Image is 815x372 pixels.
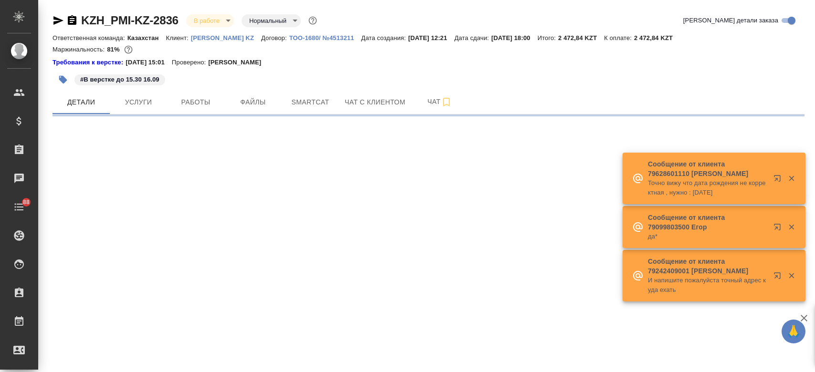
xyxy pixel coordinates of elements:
p: Клиент: [166,34,191,41]
div: В работе [242,14,301,27]
p: Ответственная команда: [53,34,127,41]
button: Открыть в новой вкладке [768,169,791,192]
button: Нормальный [246,17,289,25]
p: 2 472,84 KZT [558,34,604,41]
button: Закрыть [782,271,801,280]
span: 88 [17,197,35,207]
p: 81% [107,46,122,53]
span: Smartcat [287,96,333,108]
p: Казахстан [127,34,166,41]
button: Закрыть [782,174,801,183]
p: [DATE] 18:00 [491,34,538,41]
a: Требования к верстке: [53,58,126,67]
button: Доп статусы указывают на важность/срочность заказа [307,14,319,27]
a: [PERSON_NAME] KZ [191,33,261,41]
button: 0.00 KZT; 64.00 RUB; [122,43,135,56]
button: Открыть в новой вкладке [768,217,791,240]
a: KZH_PMI-KZ-2836 [81,14,179,27]
p: [PERSON_NAME] KZ [191,34,261,41]
button: Скопировать ссылку для ЯМессенджера [53,15,64,26]
span: Файлы [230,96,276,108]
p: 2 472,84 KZT [634,34,680,41]
p: К оплате: [604,34,634,41]
span: Чат [417,96,463,108]
span: В верстке до 15.30 16.09 [74,75,166,83]
p: Сообщение от клиента 79242409001 [PERSON_NAME] [648,257,767,276]
button: Закрыть [782,223,801,231]
a: 88 [2,195,36,219]
span: Детали [58,96,104,108]
button: Скопировать ссылку [66,15,78,26]
span: Работы [173,96,219,108]
p: Сообщение от клиента 79628601110 [PERSON_NAME] [648,159,767,178]
a: ТОО-1680/ №4513211 [289,33,361,41]
button: В работе [191,17,222,25]
p: [DATE] 15:01 [126,58,172,67]
p: Проверено: [172,58,209,67]
p: Дата сдачи: [455,34,491,41]
p: Маржинальность: [53,46,107,53]
div: Нажми, чтобы открыть папку с инструкцией [53,58,126,67]
p: [PERSON_NAME] [208,58,268,67]
p: Сообщение от клиента 79099803500 Егор [648,213,767,232]
p: [DATE] 12:21 [408,34,455,41]
p: #В верстке до 15.30 16.09 [80,75,159,84]
button: Открыть в новой вкладке [768,266,791,289]
p: Итого: [538,34,558,41]
p: ТОО-1680/ №4513211 [289,34,361,41]
p: И напишите пожалуйста точный адрес куда ехать [648,276,767,295]
svg: Подписаться [441,96,452,108]
p: Дата создания: [361,34,408,41]
span: [PERSON_NAME] детали заказа [683,16,778,25]
span: Услуги [116,96,161,108]
div: В работе [186,14,234,27]
p: Договор: [261,34,289,41]
button: Добавить тэг [53,69,74,90]
span: Чат с клиентом [345,96,405,108]
p: Точно вижу что дата рождения не корректная , нужно : [DATE] [648,178,767,197]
